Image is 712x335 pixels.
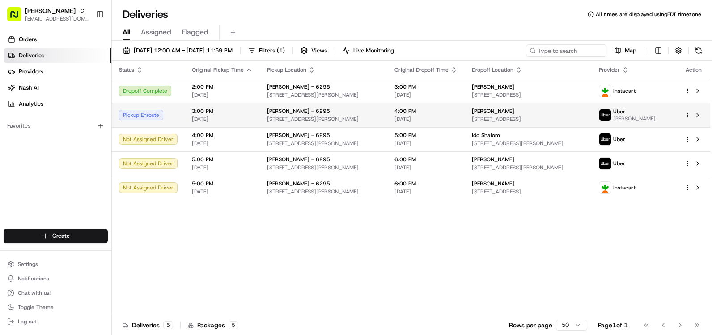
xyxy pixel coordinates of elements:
[76,131,83,138] div: 💻
[182,27,208,38] span: Flagged
[244,44,289,57] button: Filters(1)
[267,188,380,195] span: [STREET_ADDRESS][PERSON_NAME]
[9,86,25,102] img: 1736555255976-a54dd68f-1ca7-489b-9aae-adbdc363a1c4
[472,188,585,195] span: [STREET_ADDRESS]
[123,7,168,21] h1: Deliveries
[472,132,500,139] span: Ido Shalom
[89,152,108,159] span: Pylon
[472,107,514,115] span: [PERSON_NAME]
[526,44,606,57] input: Type to search
[599,66,620,73] span: Provider
[4,315,108,328] button: Log out
[9,9,27,27] img: Nash
[267,116,380,123] span: [STREET_ADDRESS][PERSON_NAME]
[19,52,44,60] span: Deliveries
[599,158,611,169] img: profile_uber_ahold_partner.png
[4,272,108,285] button: Notifications
[192,66,244,73] span: Original Pickup Time
[9,131,16,138] div: 📗
[192,188,253,195] span: [DATE]
[394,132,458,139] span: 5:00 PM
[598,321,628,330] div: Page 1 of 1
[599,182,611,193] img: profile_instacart_ahold_partner.png
[394,188,458,195] span: [DATE]
[4,301,108,314] button: Toggle Theme
[277,47,285,55] span: ( 1 )
[52,232,70,240] span: Create
[123,27,130,38] span: All
[4,119,108,133] div: Favorites
[19,100,43,108] span: Analytics
[4,287,108,299] button: Chat with us!
[163,321,173,329] div: 5
[267,140,380,147] span: [STREET_ADDRESS][PERSON_NAME]
[311,47,327,55] span: Views
[684,66,703,73] div: Action
[4,81,111,95] a: Nash AI
[613,115,656,122] span: [PERSON_NAME]
[4,48,111,63] a: Deliveries
[123,321,173,330] div: Deliveries
[692,44,705,57] button: Refresh
[18,289,51,296] span: Chat with us!
[394,66,449,73] span: Original Dropoff Time
[394,116,458,123] span: [DATE]
[472,156,514,163] span: [PERSON_NAME]
[192,83,253,90] span: 2:00 PM
[394,107,458,115] span: 4:00 PM
[596,11,701,18] span: All times are displayed using EDT timezone
[23,58,148,67] input: Clear
[472,91,585,99] span: [STREET_ADDRESS]
[472,164,585,171] span: [STREET_ADDRESS][PERSON_NAME]
[267,83,330,90] span: [PERSON_NAME] - 6295
[25,6,76,15] button: [PERSON_NAME]
[18,261,38,268] span: Settings
[4,4,93,25] button: [PERSON_NAME][EMAIL_ADDRESS][DOMAIN_NAME]
[18,304,54,311] span: Toggle Theme
[267,180,330,187] span: [PERSON_NAME] - 6295
[472,66,513,73] span: Dropoff Location
[472,180,514,187] span: [PERSON_NAME]
[610,44,640,57] button: Map
[267,66,306,73] span: Pickup Location
[339,44,398,57] button: Live Monitoring
[4,32,111,47] a: Orders
[192,140,253,147] span: [DATE]
[394,180,458,187] span: 6:00 PM
[599,133,611,145] img: profile_uber_ahold_partner.png
[472,116,585,123] span: [STREET_ADDRESS]
[188,321,238,330] div: Packages
[9,36,163,50] p: Welcome 👋
[394,164,458,171] span: [DATE]
[613,184,636,191] span: Instacart
[141,27,171,38] span: Assigned
[5,126,72,142] a: 📗Knowledge Base
[259,47,285,55] span: Filters
[192,132,253,139] span: 4:00 PM
[4,64,111,79] a: Providers
[267,91,380,99] span: [STREET_ADDRESS][PERSON_NAME]
[85,130,144,139] span: API Documentation
[72,126,147,142] a: 💻API Documentation
[267,132,330,139] span: [PERSON_NAME] - 6295
[267,107,330,115] span: [PERSON_NAME] - 6295
[63,151,108,159] a: Powered byPylon
[19,84,39,92] span: Nash AI
[192,164,253,171] span: [DATE]
[472,83,514,90] span: [PERSON_NAME]
[297,44,331,57] button: Views
[599,109,611,121] img: profile_uber_ahold_partner.png
[394,83,458,90] span: 3:00 PM
[613,87,636,94] span: Instacart
[613,160,625,167] span: Uber
[192,156,253,163] span: 5:00 PM
[152,88,163,99] button: Start new chat
[19,35,37,43] span: Orders
[472,140,585,147] span: [STREET_ADDRESS][PERSON_NAME]
[119,44,237,57] button: [DATE] 12:00 AM - [DATE] 11:59 PM
[613,108,625,115] span: Uber
[613,136,625,143] span: Uber
[599,85,611,97] img: profile_instacart_ahold_partner.png
[119,66,134,73] span: Status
